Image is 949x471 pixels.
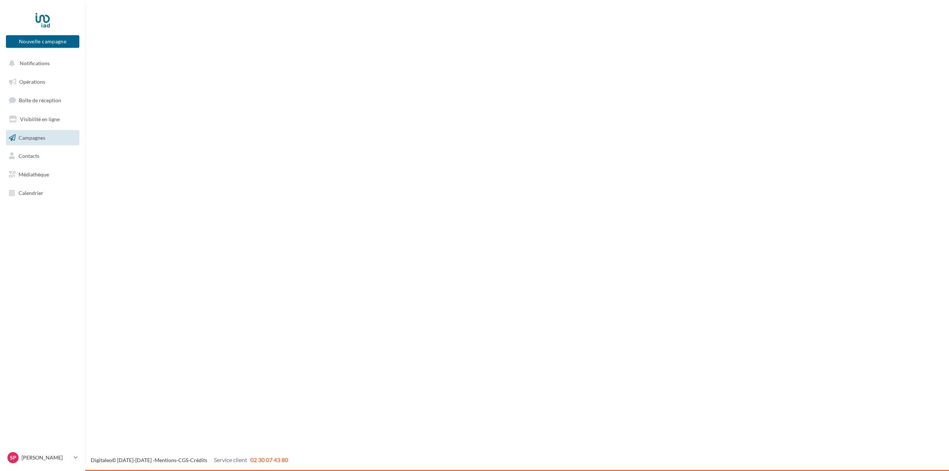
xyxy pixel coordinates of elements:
[178,457,188,463] a: CGS
[155,457,176,463] a: Mentions
[4,112,81,127] a: Visibilité en ligne
[19,171,49,178] span: Médiathèque
[4,167,81,182] a: Médiathèque
[6,451,79,465] a: Sp [PERSON_NAME]
[19,134,45,140] span: Campagnes
[4,92,81,108] a: Boîte de réception
[91,457,112,463] a: Digitaleo
[22,454,71,461] p: [PERSON_NAME]
[19,79,45,85] span: Opérations
[4,148,81,164] a: Contacts
[190,457,207,463] a: Crédits
[6,35,79,48] button: Nouvelle campagne
[19,97,61,103] span: Boîte de réception
[10,454,16,461] span: Sp
[4,130,81,146] a: Campagnes
[91,457,288,463] span: © [DATE]-[DATE] - - -
[4,74,81,90] a: Opérations
[214,456,247,463] span: Service client
[20,116,60,122] span: Visibilité en ligne
[4,185,81,201] a: Calendrier
[20,60,50,66] span: Notifications
[19,153,39,159] span: Contacts
[4,56,78,71] button: Notifications
[250,456,288,463] span: 02 30 07 43 80
[19,190,43,196] span: Calendrier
